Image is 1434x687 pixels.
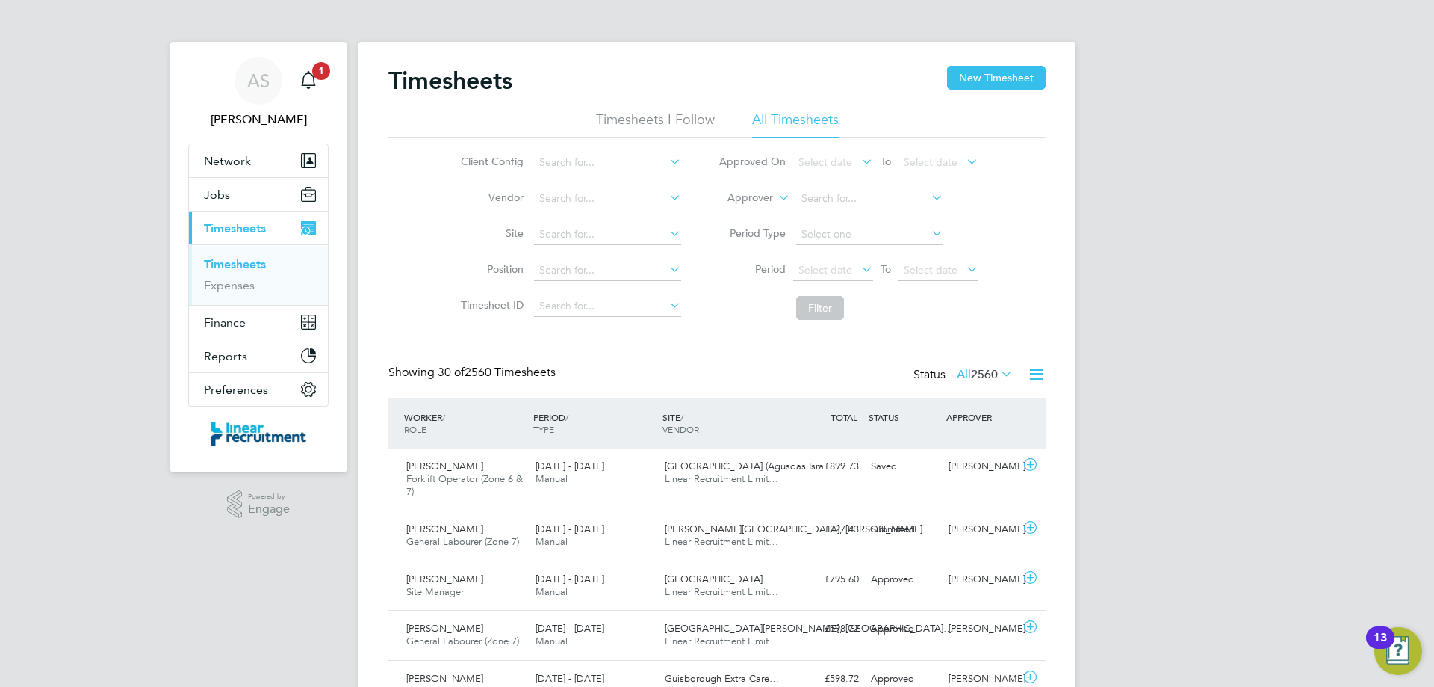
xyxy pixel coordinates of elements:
span: Alyssa Smith [188,111,329,129]
label: Approved On [718,155,786,168]
label: Timesheet ID [456,298,524,312]
span: [PERSON_NAME] [406,622,483,635]
span: General Labourer (Zone 7) [406,635,519,647]
input: Search for... [796,188,943,209]
span: [PERSON_NAME] [406,523,483,535]
div: Submitted [865,517,943,542]
span: [GEOGRAPHIC_DATA] (Agusdas Isra… [665,460,834,472]
a: Timesheets [204,257,266,271]
span: Manual [536,472,568,485]
span: [GEOGRAPHIC_DATA][PERSON_NAME], [GEOGRAPHIC_DATA]… [665,622,953,635]
span: Linear Recruitment Limit… [665,535,778,548]
nav: Main navigation [170,42,347,472]
label: Period Type [718,227,786,240]
div: Showing [388,365,559,381]
button: Reports [189,339,328,372]
span: Timesheets [204,221,266,235]
span: / [680,411,683,423]
div: APPROVER [943,404,1020,431]
button: New Timesheet [947,66,1046,90]
span: VENDOR [662,423,699,435]
span: Network [204,154,251,168]
span: [DATE] - [DATE] [536,460,604,472]
div: £327.43 [787,517,865,542]
span: / [565,411,568,423]
span: Forklift Operator (Zone 6 & 7) [406,472,523,498]
span: 2560 [971,367,998,382]
div: Saved [865,455,943,479]
span: [PERSON_NAME] [406,460,483,472]
div: 13 [1374,638,1387,657]
div: Approved [865,567,943,592]
span: Linear Recruitment Limit… [665,585,778,598]
div: [PERSON_NAME] [943,455,1020,479]
img: linearrecruitment-logo-retina.png [211,422,306,446]
span: To [876,259,896,279]
button: Open Resource Center, 13 new notifications [1374,627,1422,675]
div: £598.72 [787,617,865,641]
div: PERIOD [530,404,659,443]
span: Finance [204,315,246,330]
span: Manual [536,535,568,548]
span: Select date [904,155,957,169]
span: Select date [798,155,852,169]
span: [DATE] - [DATE] [536,622,604,635]
span: [PERSON_NAME] [406,672,483,685]
span: Select date [798,263,852,277]
span: AS [247,71,270,90]
li: All Timesheets [752,111,839,138]
label: Position [456,262,524,276]
div: Status [913,365,1016,386]
span: Guisborough Extra Care… [665,672,779,685]
a: Go to home page [188,422,329,446]
span: Select date [904,263,957,277]
label: Site [456,227,524,240]
div: SITE [659,404,788,443]
button: Network [189,144,328,177]
span: TOTAL [831,411,857,423]
span: [PERSON_NAME][GEOGRAPHIC_DATA], [PERSON_NAME]… [665,523,932,535]
div: [PERSON_NAME] [943,567,1020,592]
span: Jobs [204,188,230,202]
input: Search for... [534,224,681,245]
input: Search for... [534,188,681,209]
h2: Timesheets [388,66,512,96]
span: Linear Recruitment Limit… [665,472,778,485]
span: Engage [248,503,290,516]
span: [DATE] - [DATE] [536,573,604,585]
div: [PERSON_NAME] [943,517,1020,542]
span: Linear Recruitment Limit… [665,635,778,647]
li: Timesheets I Follow [596,111,715,138]
span: [DATE] - [DATE] [536,672,604,685]
div: Timesheets [189,244,328,305]
label: All [957,367,1013,382]
button: Preferences [189,373,328,406]
input: Search for... [534,260,681,281]
span: 1 [312,62,330,80]
span: 30 of [438,365,465,380]
span: Manual [536,635,568,647]
input: Search for... [534,296,681,317]
div: WORKER [400,404,530,443]
div: £795.60 [787,567,865,592]
span: TYPE [533,423,554,435]
span: To [876,152,896,171]
span: Powered by [248,490,290,503]
label: Approver [706,191,773,206]
label: Client Config [456,155,524,168]
button: Filter [796,296,844,320]
span: General Labourer (Zone 7) [406,535,519,548]
a: 1 [294,57,323,105]
input: Select one [796,224,943,245]
span: [GEOGRAPHIC_DATA] [665,573,763,585]
label: Period [718,262,786,276]
a: Powered byEngage [227,490,291,519]
span: / [442,411,445,423]
button: Finance [189,306,328,339]
div: STATUS [865,404,943,431]
a: AS[PERSON_NAME] [188,57,329,129]
div: [PERSON_NAME] [943,617,1020,641]
span: [PERSON_NAME] [406,573,483,585]
span: Site Manager [406,585,464,598]
input: Search for... [534,153,681,173]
